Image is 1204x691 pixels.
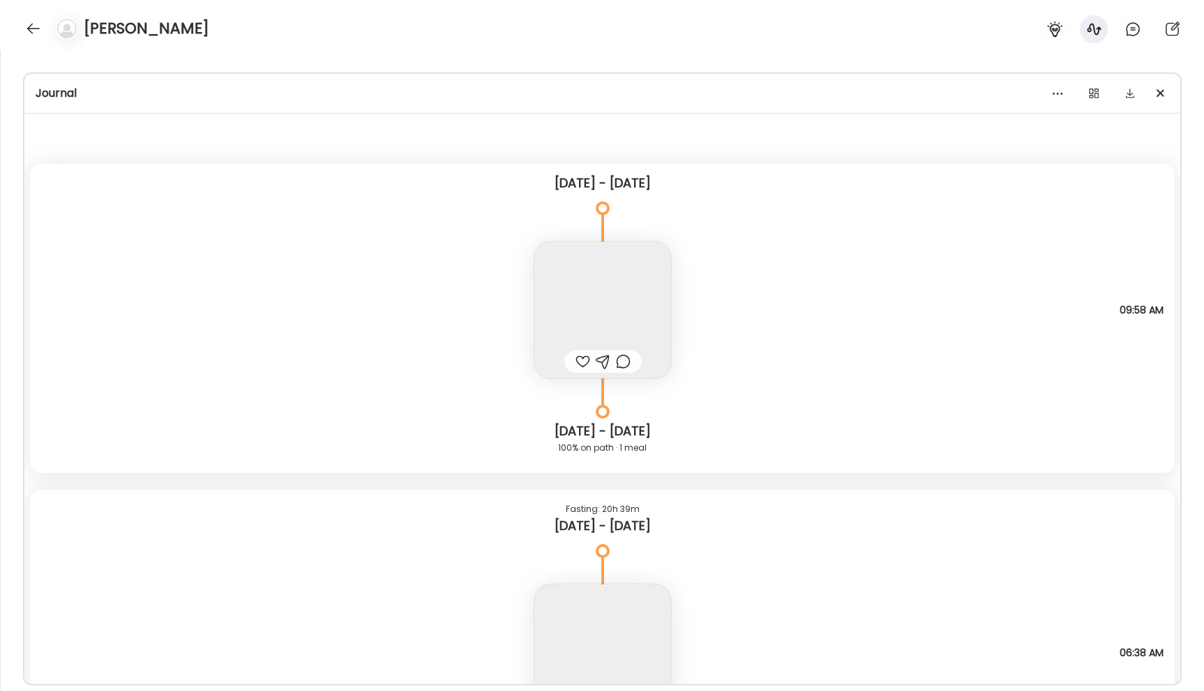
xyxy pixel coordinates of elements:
[41,175,1164,192] div: [DATE] - [DATE]
[41,423,1164,440] div: [DATE] - [DATE]
[41,501,1164,518] div: Fasting: 20h 39m
[36,85,1169,102] div: Journal
[1120,304,1164,316] span: 09:58 AM
[84,17,209,40] h4: [PERSON_NAME]
[41,518,1164,534] div: [DATE] - [DATE]
[57,19,77,38] img: bg-avatar-default.svg
[41,440,1164,456] div: 100% on path · 1 meal
[1120,646,1164,659] span: 06:38 AM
